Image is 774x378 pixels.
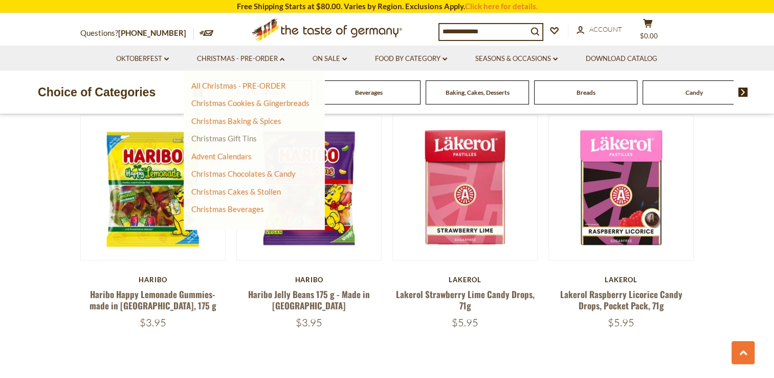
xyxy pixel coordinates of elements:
[640,32,658,40] span: $0.00
[236,276,382,284] div: Haribo
[392,276,538,284] div: Lakerol
[396,288,535,311] a: Lakerol Strawberry Lime Candy Drops, 71g
[475,53,558,65] a: Seasons & Occasions
[191,134,257,143] a: Christmas Gift Tins
[248,288,370,311] a: Haribo Jelly Beans 175 g - Made in [GEOGRAPHIC_DATA]
[140,316,166,329] span: $3.95
[738,88,748,97] img: next arrow
[313,53,347,65] a: On Sale
[560,288,682,311] a: Lakerol Raspberry Licorice Candy Drops, Pocket Pack, 71g
[465,2,538,11] a: Click here for details.
[118,28,186,37] a: [PHONE_NUMBER]
[197,53,284,65] a: Christmas - PRE-ORDER
[191,152,252,161] a: Advent Calendars
[589,25,622,33] span: Account
[81,115,226,260] img: Haribo Happy Lemonade Gummies- made in Germany, 175 g
[191,116,281,125] a: Christmas Baking & Spices
[191,187,281,196] a: Christmas Cakes & Stollen
[191,204,264,214] a: Christmas Beverages
[633,18,664,44] button: $0.00
[548,276,694,284] div: Lakerol
[452,316,478,329] span: $5.95
[191,98,309,108] a: Christmas Cookies & Gingerbreads
[608,316,634,329] span: $5.95
[191,81,286,90] a: All Christmas - PRE-ORDER
[80,276,226,284] div: Haribo
[549,115,694,260] img: Lakerol Raspberry Licorice Candy Drops, Pocket Pack, 71g
[355,89,383,96] a: Beverages
[375,53,447,65] a: Food By Category
[80,27,194,40] p: Questions?
[116,53,169,65] a: Oktoberfest
[296,316,322,329] span: $3.95
[446,89,510,96] a: Baking, Cakes, Desserts
[577,89,595,96] a: Breads
[393,115,538,260] img: Lakerol Strawberry Lime Candy Drops, 71g
[685,89,703,96] a: Candy
[586,53,657,65] a: Download Catalog
[577,24,622,35] a: Account
[191,169,296,178] a: Christmas Chocolates & Candy
[90,288,216,311] a: Haribo Happy Lemonade Gummies- made in [GEOGRAPHIC_DATA], 175 g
